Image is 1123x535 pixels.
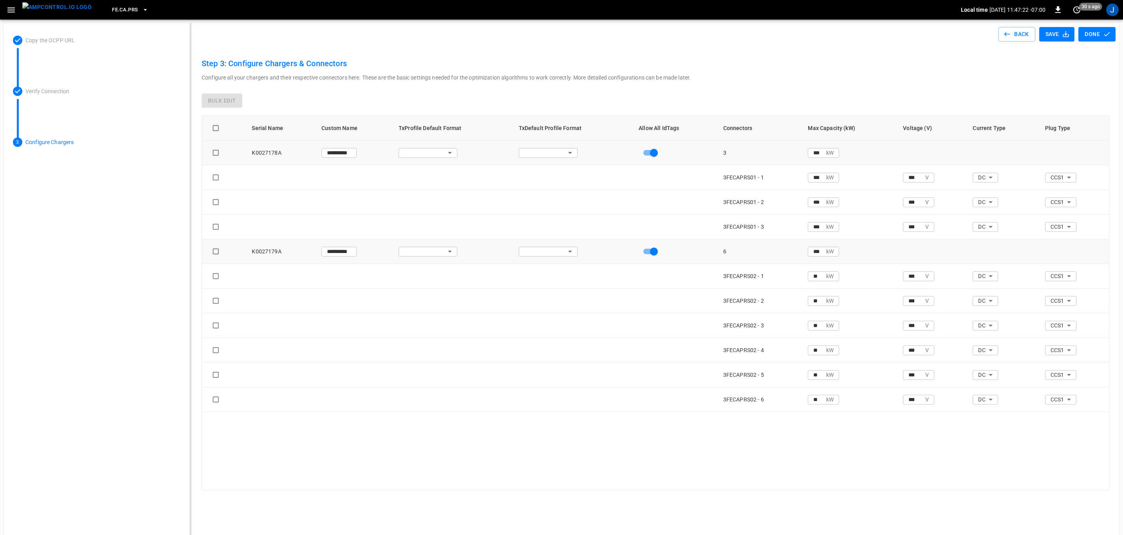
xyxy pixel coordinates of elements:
div: CCS1 [1045,367,1077,382]
p: [DATE] 11:47:22 -07:00 [989,6,1045,14]
div: DC [973,219,998,234]
button: Back [998,27,1035,42]
p: Configure all your chargers and their respective connectors here. These are the basic settings ne... [202,74,731,82]
text: 3 [16,139,19,145]
td: 3FECAPRS01 - 1 [717,165,802,190]
td: 3FECAPRS02 - 1 [717,264,802,289]
span: FE.CA.PRS [112,5,138,14]
div: CCS1 [1045,195,1077,210]
p: V [925,198,929,206]
div: CCS1 [1045,269,1077,284]
th: TxDefault Profile Format [513,116,633,141]
td: K0027178A [246,141,315,165]
p: kW [826,346,834,354]
p: V [925,346,929,354]
p: kW [826,248,834,255]
th: Custom Name [315,116,392,141]
div: DC [973,293,998,308]
p: kW [826,149,834,157]
span: 30 s ago [1079,3,1102,11]
p: kW [826,322,834,329]
p: Configure Chargers [25,138,180,146]
p: V [925,297,929,305]
button: FE.CA.PRS [109,2,151,18]
div: CCS1 [1045,219,1077,234]
button: Done [1078,27,1116,42]
td: 3FECAPRS02 - 6 [717,387,802,412]
p: kW [826,371,834,379]
p: kW [826,297,834,305]
div: profile-icon [1106,4,1119,16]
td: 3FECAPRS02 - 2 [717,289,802,313]
th: Connectors [717,116,802,141]
p: Verify Connection [25,87,180,96]
p: kW [826,198,834,206]
h6: Step 3: Configure Chargers & Connectors [202,57,1109,70]
div: CCS1 [1045,343,1077,358]
p: kW [826,174,834,181]
div: DC [973,269,998,284]
td: K0027179A [246,239,315,264]
p: V [925,371,929,379]
th: Plug Type [1039,116,1109,141]
th: TxProfile Default Format [392,116,513,141]
p: V [925,272,929,280]
p: V [925,396,929,403]
td: 3FECAPRS02 - 3 [717,313,802,338]
td: 3FECAPRS02 - 5 [717,363,802,387]
th: Max Capacity (kW) [802,116,897,141]
div: CCS1 [1045,392,1077,407]
div: CCS1 [1045,318,1077,333]
th: Current Type [966,116,1038,141]
td: 3FECAPRS01 - 3 [717,215,802,239]
p: kW [826,223,834,231]
div: DC [973,343,998,358]
td: 6 [717,239,802,264]
td: 3FECAPRS02 - 4 [717,338,802,363]
div: DC [973,367,998,382]
p: kW [826,396,834,403]
th: Serial Name [246,116,315,141]
div: DC [973,195,998,210]
th: Allow All IdTags [632,116,717,141]
div: DC [973,392,998,407]
img: ampcontrol.io logo [22,2,92,12]
button: set refresh interval [1071,4,1083,16]
p: Local time [961,6,988,14]
th: Voltage (V) [897,116,966,141]
td: 3 [717,141,802,165]
p: kW [826,272,834,280]
div: CCS1 [1045,170,1077,185]
p: V [925,322,929,329]
p: Copy the OCPP URL [25,36,180,45]
div: DC [973,170,998,185]
button: Save [1039,27,1075,42]
td: 3FECAPRS01 - 2 [717,190,802,215]
p: V [925,174,929,181]
div: CCS1 [1045,293,1077,308]
p: V [925,223,929,231]
div: DC [973,318,998,333]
